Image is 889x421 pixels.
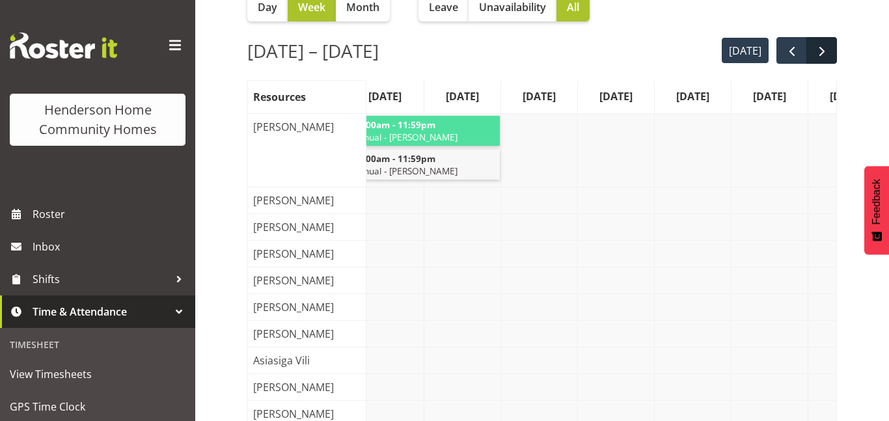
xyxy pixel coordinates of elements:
[33,269,169,289] span: Shifts
[351,152,437,165] span: 12:00am - 11:59pm
[351,131,497,143] span: Annual - [PERSON_NAME]
[520,88,558,104] span: [DATE]
[806,37,837,64] button: next
[251,89,308,105] span: Resources
[251,299,336,315] span: [PERSON_NAME]
[10,397,185,416] span: GPS Time Clock
[10,33,117,59] img: Rosterit website logo
[33,204,189,224] span: Roster
[251,246,336,262] span: [PERSON_NAME]
[827,88,866,104] span: [DATE]
[3,358,192,390] a: View Timesheets
[33,237,189,256] span: Inbox
[251,326,336,342] span: [PERSON_NAME]
[871,179,882,224] span: Feedback
[23,100,172,139] div: Henderson Home Community Homes
[3,331,192,358] div: Timesheet
[251,273,336,288] span: [PERSON_NAME]
[10,364,185,384] span: View Timesheets
[674,88,712,104] span: [DATE]
[597,88,635,104] span: [DATE]
[443,88,482,104] span: [DATE]
[251,219,336,235] span: [PERSON_NAME]
[750,88,789,104] span: [DATE]
[722,38,769,63] button: [DATE]
[776,37,807,64] button: prev
[351,118,437,131] span: 12:00am - 11:59pm
[251,193,336,208] span: [PERSON_NAME]
[251,379,336,395] span: [PERSON_NAME]
[33,302,169,321] span: Time & Attendance
[351,165,497,177] span: Annual - [PERSON_NAME]
[247,37,379,64] h2: [DATE] – [DATE]
[251,119,336,135] span: [PERSON_NAME]
[251,353,312,368] span: Asiasiga Vili
[864,166,889,254] button: Feedback - Show survey
[366,88,404,104] span: [DATE]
